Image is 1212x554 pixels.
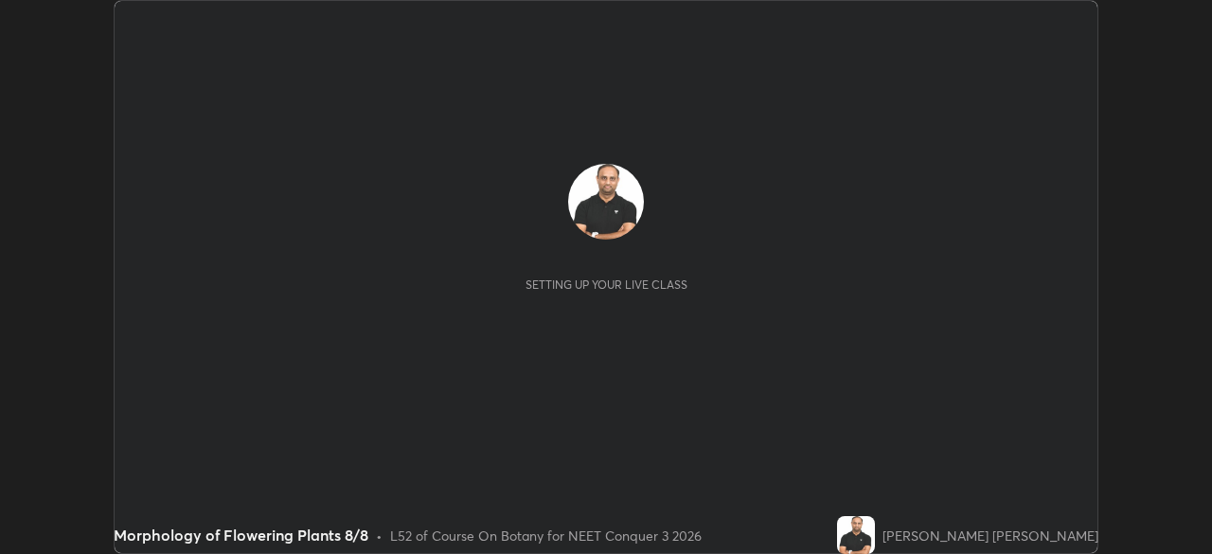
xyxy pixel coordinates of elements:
[568,164,644,240] img: 0288c81ecca544f6b86d0d2edef7c4db.jpg
[526,277,687,292] div: Setting up your live class
[837,516,875,554] img: 0288c81ecca544f6b86d0d2edef7c4db.jpg
[376,526,383,545] div: •
[882,526,1098,545] div: [PERSON_NAME] [PERSON_NAME]
[390,526,702,545] div: L52 of Course On Botany for NEET Conquer 3 2026
[114,524,368,546] div: Morphology of Flowering Plants 8/8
